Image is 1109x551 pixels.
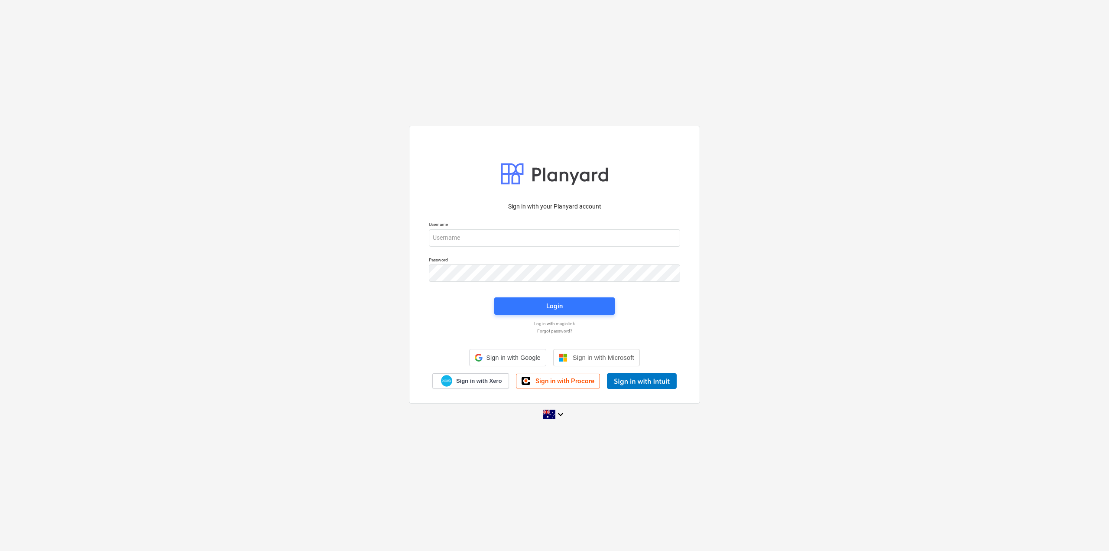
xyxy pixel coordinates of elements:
span: Sign in with Google [486,354,540,361]
span: Sign in with Xero [456,377,502,385]
p: Username [429,222,680,229]
a: Log in with magic link [425,321,684,326]
a: Forgot password? [425,328,684,334]
div: Sign in with Google [469,349,546,366]
img: Microsoft logo [559,353,567,362]
input: Username [429,229,680,247]
p: Sign in with your Planyard account [429,202,680,211]
span: Sign in with Procore [535,377,594,385]
div: Login [546,300,563,312]
button: Login [494,297,615,315]
span: Sign in with Microsoft [573,354,634,361]
a: Sign in with Xero [432,373,509,388]
p: Password [429,257,680,264]
img: Xero logo [441,375,452,387]
a: Sign in with Procore [516,374,600,388]
i: keyboard_arrow_down [555,409,566,420]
